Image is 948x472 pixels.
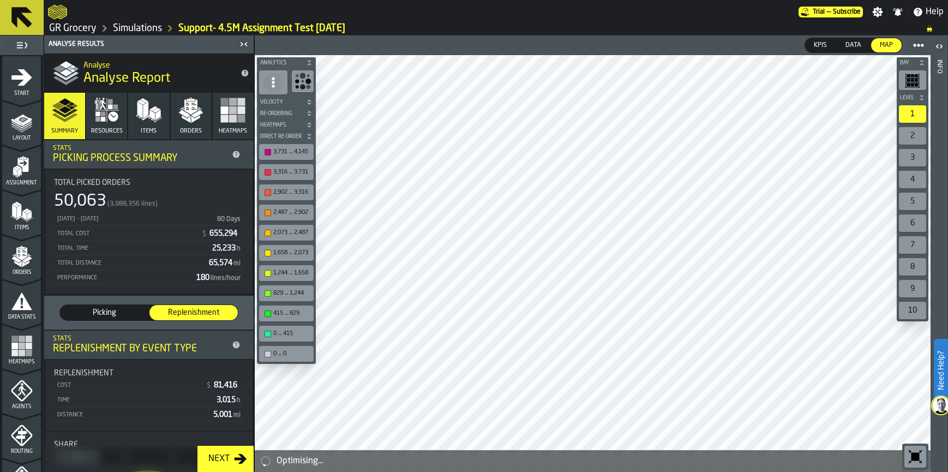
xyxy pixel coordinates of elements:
[53,335,227,343] div: Stats
[257,283,316,303] div: button-toolbar-undefined
[2,325,41,368] li: menu Heatmaps
[897,212,928,234] div: button-toolbar-undefined
[178,22,345,34] a: link-to-/wh/i/e451d98b-95f6-4604-91ff-c80219f9c36d/simulations/39a15935-8b8b-4579-a67e-bb98c23aaa21
[931,35,947,472] header: Info
[53,145,227,152] div: Stats
[60,305,148,320] div: thumb
[261,207,311,218] div: 2,487 ... 2,902
[897,147,928,169] div: button-toolbar-undefined
[54,270,244,285] div: StatList-item-Performance
[2,225,41,231] span: Items
[56,382,201,389] div: Cost
[897,278,928,300] div: button-toolbar-undefined
[257,108,316,119] button: button-
[219,128,247,135] span: Heatmaps
[204,452,234,465] div: Next
[257,162,316,182] div: button-toolbar-undefined
[897,190,928,212] div: button-toolbar-undefined
[257,57,316,68] button: button-
[53,152,227,164] div: Picking Process Summary
[56,411,209,419] div: Distance
[56,260,205,267] div: Total Distance
[54,369,244,378] div: Title
[54,407,244,422] div: StatList-item-Distance
[209,230,239,237] span: 655,294
[841,40,866,50] span: Data
[197,446,254,472] button: button-Next
[261,227,311,238] div: 2,073 ... 2,487
[898,95,916,101] span: Level
[261,146,311,158] div: 3,731 ... 4,145
[233,412,241,419] span: mi
[899,127,926,145] div: 2
[257,182,316,202] div: button-toolbar-undefined
[273,249,310,256] div: 1,658 ... 2,073
[932,38,947,57] label: button-toggle-Open
[217,216,241,223] span: 80 Days
[2,38,41,53] label: button-toggle-Toggle Full Menu
[2,280,41,324] li: menu Data Stats
[2,235,41,279] li: menu Orders
[261,348,311,360] div: 0 ... 0
[44,35,254,53] header: Analyse Results
[107,200,158,208] span: (3,988,356 lines)
[907,448,924,465] svg: Reset zoom and position
[2,449,41,455] span: Routing
[54,211,244,226] div: StatList-item-5/26/2025 - 8/25/2025
[899,236,926,254] div: 7
[805,38,836,52] div: thumb
[836,38,871,53] label: button-switch-multi-Data
[261,308,311,319] div: 415 ... 829
[149,304,238,321] label: button-switch-multi-Replenishment
[257,131,316,142] button: button-
[54,226,244,241] div: StatList-item-Total Cost
[2,414,41,458] li: menu Routing
[799,7,863,17] a: link-to-/wh/i/e451d98b-95f6-4604-91ff-c80219f9c36d/pricing/
[273,189,310,196] div: 2,902 ... 3,316
[261,187,311,198] div: 2,902 ... 3,316
[211,275,241,282] span: lines/hour
[54,241,244,255] div: StatList-item-Total Time
[233,260,241,267] span: mi
[56,216,212,223] div: [DATE] - [DATE]
[273,270,310,277] div: 1,244 ... 1,658
[2,359,41,365] span: Heatmaps
[180,128,202,135] span: Orders
[56,274,192,282] div: Performance
[213,411,242,419] span: 5,001
[799,7,863,17] div: Menu Subscription
[273,169,310,176] div: 3,316 ... 3,731
[897,125,928,147] div: button-toolbar-undefined
[935,57,943,469] div: Info
[2,135,41,141] span: Layout
[237,397,241,404] span: h
[875,40,897,50] span: Map
[54,440,244,449] div: Title
[2,101,41,145] li: menu Layout
[294,73,311,90] svg: Show Congestion
[51,128,78,135] span: Summary
[273,310,310,317] div: 415 ... 829
[827,8,831,16] span: —
[149,305,238,320] div: thumb
[888,7,908,17] label: button-toggle-Notifications
[897,234,928,256] div: button-toolbar-undefined
[56,230,197,237] div: Total Cost
[257,243,316,263] div: button-toolbar-undefined
[91,128,123,135] span: Resources
[209,259,242,267] span: 65,574
[196,274,242,282] span: 180
[2,56,41,100] li: menu Start
[277,455,926,468] div: Optimising...
[261,328,311,339] div: 0 ... 415
[54,255,244,270] div: StatList-item-Total Distance
[64,307,144,318] span: Picking
[897,57,928,68] button: button-
[2,190,41,234] li: menu Items
[237,246,241,252] span: h
[257,223,316,243] div: button-toolbar-undefined
[926,5,944,19] span: Help
[257,97,316,107] button: button-
[897,300,928,321] div: button-toolbar-undefined
[261,166,311,178] div: 3,316 ... 3,731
